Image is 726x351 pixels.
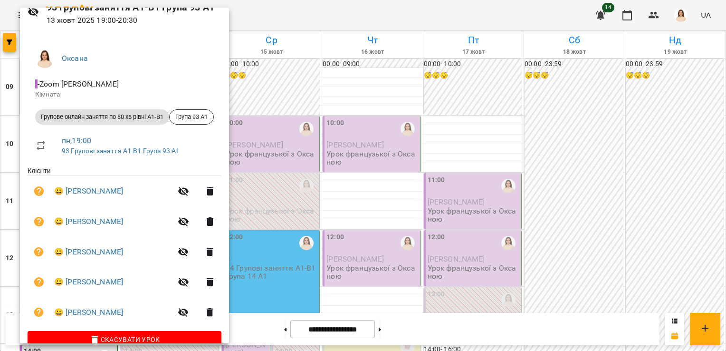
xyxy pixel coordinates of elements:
[35,49,54,68] img: 76124efe13172d74632d2d2d3678e7ed.png
[28,301,50,324] button: Візит ще не сплачено. Додати оплату?
[169,109,214,125] div: Група 93 А1
[28,210,50,233] button: Візит ще не сплачено. Додати оплату?
[47,15,221,26] p: 13 жовт 2025 19:00 - 20:30
[28,331,221,348] button: Скасувати Урок
[62,54,88,63] a: Оксана
[170,113,213,121] span: Група 93 А1
[28,271,50,293] button: Візит ще не сплачено. Додати оплату?
[35,79,121,88] span: - Zoom [PERSON_NAME]
[54,185,123,197] a: 😀 [PERSON_NAME]
[28,166,221,331] ul: Клієнти
[35,90,214,99] p: Кімната
[54,276,123,288] a: 😀 [PERSON_NAME]
[62,136,91,145] a: пн , 19:00
[54,246,123,258] a: 😀 [PERSON_NAME]
[62,147,180,155] a: 93 Групові заняття А1-В1 Група 93 A1
[35,334,214,345] span: Скасувати Урок
[35,113,169,121] span: Групове онлайн заняття по 80 хв рівні А1-В1
[54,307,123,318] a: 😀 [PERSON_NAME]
[28,241,50,263] button: Візит ще не сплачено. Додати оплату?
[54,216,123,227] a: 😀 [PERSON_NAME]
[28,180,50,203] button: Візит ще не сплачено. Додати оплату?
